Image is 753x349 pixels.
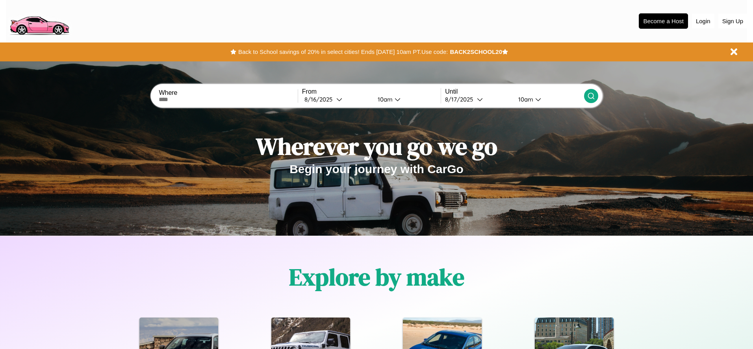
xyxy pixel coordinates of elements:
button: 10am [371,95,441,103]
img: logo [6,4,72,37]
label: Until [445,88,584,95]
button: Sign Up [718,14,747,28]
button: 10am [512,95,584,103]
b: BACK2SCHOOL20 [450,48,502,55]
h1: Explore by make [289,261,464,293]
button: Become a Host [639,13,688,29]
div: 10am [374,96,395,103]
button: Login [692,14,714,28]
button: Back to School savings of 20% in select cities! Ends [DATE] 10am PT.Use code: [236,46,450,57]
div: 10am [514,96,535,103]
label: From [302,88,441,95]
label: Where [159,89,297,96]
button: 8/16/2025 [302,95,371,103]
div: 8 / 17 / 2025 [445,96,477,103]
div: 8 / 16 / 2025 [304,96,336,103]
